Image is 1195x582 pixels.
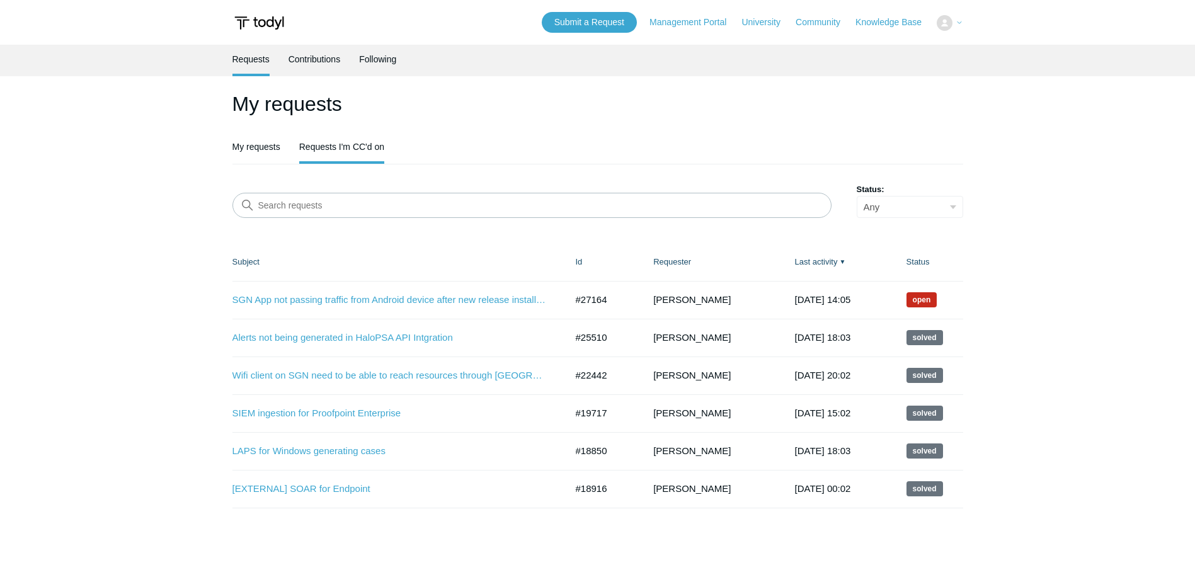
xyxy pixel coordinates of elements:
a: Contributions [289,45,341,74]
time: 2025-08-12T14:05:44+00:00 [795,294,851,305]
td: #18916 [563,470,641,508]
time: 2024-09-19T15:02:55+00:00 [795,408,851,418]
a: Following [359,45,396,74]
img: Todyl Support Center Help Center home page [232,11,286,35]
time: 2025-02-05T20:02:57+00:00 [795,370,851,380]
td: #25510 [563,319,641,357]
span: We are working on a response for you [906,292,937,307]
a: Wifi client on SGN need to be able to reach resources through [GEOGRAPHIC_DATA] behind firewall f... [232,368,547,383]
a: My requests [232,132,280,161]
th: Status [894,243,963,281]
a: SIEM ingestion for Proofpoint Enterprise [232,406,547,421]
th: Requester [641,243,782,281]
th: Id [563,243,641,281]
a: [EXTERNAL] SOAR for Endpoint [232,482,547,496]
h1: My requests [232,89,963,119]
label: Status: [857,183,963,196]
span: This request has been solved [906,443,943,459]
a: Last activity▼ [795,257,838,266]
td: #19717 [563,394,641,432]
span: This request has been solved [906,481,943,496]
td: [PERSON_NAME] [641,281,782,319]
th: Subject [232,243,563,281]
td: [PERSON_NAME] [641,470,782,508]
time: 2024-08-15T18:03:11+00:00 [795,445,851,456]
input: Search requests [232,193,832,218]
a: Requests [232,45,270,74]
a: Knowledge Base [855,16,934,29]
span: This request has been solved [906,368,943,383]
a: University [741,16,792,29]
span: This request has been solved [906,406,943,421]
td: #22442 [563,357,641,394]
a: Requests I'm CC'd on [299,132,384,161]
a: SGN App not passing traffic from Android device after new release install 2.0 [232,293,547,307]
a: LAPS for Windows generating cases [232,444,547,459]
td: [PERSON_NAME] [641,432,782,470]
td: [PERSON_NAME] [641,394,782,432]
a: Management Portal [649,16,739,29]
td: [PERSON_NAME] [641,357,782,394]
time: 2024-08-14T00:02:22+00:00 [795,483,851,494]
span: ▼ [839,257,845,266]
td: #27164 [563,281,641,319]
a: Community [796,16,853,29]
time: 2025-07-15T18:03:04+00:00 [795,332,851,343]
td: #18850 [563,432,641,470]
td: [PERSON_NAME] [641,319,782,357]
a: Submit a Request [542,12,637,33]
a: Alerts not being generated in HaloPSA API Intgration [232,331,547,345]
span: This request has been solved [906,330,943,345]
